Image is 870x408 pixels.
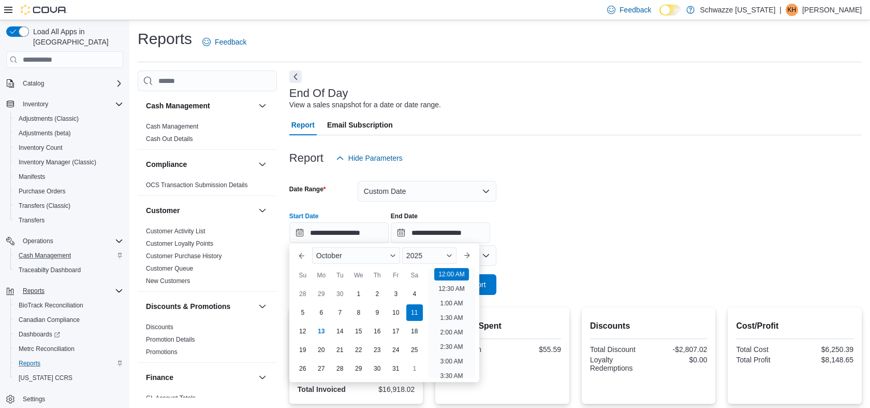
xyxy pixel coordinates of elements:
[358,181,496,202] button: Custom Date
[146,181,248,189] a: OCS Transaction Submission Details
[198,32,250,52] a: Feedback
[293,247,310,264] button: Previous Month
[482,251,490,260] button: Open list of options
[23,237,53,245] span: Operations
[651,345,707,354] div: -$2,807.02
[14,372,77,384] a: [US_STATE] CCRS
[146,395,196,402] a: GL Account Totals
[10,111,127,126] button: Adjustments (Classic)
[146,252,222,260] a: Customer Purchase History
[332,267,348,284] div: Tu
[14,185,123,198] span: Purchase Orders
[19,345,75,353] span: Metrc Reconciliation
[146,240,213,248] span: Customer Loyalty Points
[312,247,400,264] div: Button. Open the month selector. October is currently selected.
[291,115,315,135] span: Report
[313,360,330,377] div: day-27
[146,135,193,143] span: Cash Out Details
[369,323,386,340] div: day-16
[23,100,48,108] span: Inventory
[138,225,277,291] div: Customer
[313,323,330,340] div: day-13
[14,200,123,212] span: Transfers (Classic)
[138,321,277,362] div: Discounts & Promotions
[19,144,63,152] span: Inventory Count
[406,323,423,340] div: day-18
[23,395,45,403] span: Settings
[327,115,393,135] span: Email Subscription
[19,251,71,260] span: Cash Management
[146,323,173,331] a: Discounts
[14,214,49,227] a: Transfers
[14,127,75,139] a: Adjustments (beta)
[736,320,853,332] h2: Cost/Profit
[19,316,80,324] span: Canadian Compliance
[146,265,193,272] a: Customer Queue
[289,185,326,193] label: Date Range
[19,216,45,224] span: Transfers
[146,264,193,273] span: Customer Queue
[14,343,79,355] a: Metrc Reconciliation
[10,199,127,213] button: Transfers (Classic)
[294,342,311,358] div: day-19
[256,300,269,313] button: Discounts & Promotions
[388,360,404,377] div: day-31
[19,129,71,137] span: Adjustments (beta)
[289,222,389,243] input: Press the down key to enter a popover containing a calendar. Press the escape key to close the po...
[294,360,311,377] div: day-26
[10,213,127,228] button: Transfers
[436,297,467,309] li: 1:00 AM
[146,277,190,285] a: New Customers
[459,247,475,264] button: Next month
[19,266,81,274] span: Traceabilty Dashboard
[146,336,195,343] a: Promotion Details
[10,140,127,155] button: Inventory Count
[10,298,127,313] button: BioTrack Reconciliation
[369,342,386,358] div: day-23
[2,76,127,91] button: Catalog
[388,286,404,302] div: day-3
[14,127,123,139] span: Adjustments (beta)
[406,251,422,260] span: 2025
[14,214,123,227] span: Transfers
[146,348,178,356] span: Promotions
[289,71,302,83] button: Next
[14,314,123,326] span: Canadian Compliance
[332,342,348,358] div: day-21
[434,268,469,280] li: 12:00 AM
[256,158,269,171] button: Compliance
[19,392,123,405] span: Settings
[313,342,330,358] div: day-20
[2,284,127,298] button: Reports
[388,342,404,358] div: day-24
[14,142,67,154] a: Inventory Count
[14,314,84,326] a: Canadian Compliance
[332,323,348,340] div: day-14
[256,204,269,217] button: Customer
[19,202,70,210] span: Transfers (Classic)
[10,263,127,277] button: Traceabilty Dashboard
[23,287,45,295] span: Reports
[350,304,367,321] div: day-8
[14,372,123,384] span: Washington CCRS
[146,135,193,143] a: Cash Out Details
[19,374,72,382] span: [US_STATE] CCRS
[215,37,246,47] span: Feedback
[14,171,123,183] span: Manifests
[590,320,707,332] h2: Discounts
[298,385,346,393] strong: Total Invoiced
[332,304,348,321] div: day-7
[19,115,79,123] span: Adjustments (Classic)
[779,4,781,16] p: |
[369,286,386,302] div: day-2
[289,87,348,100] h3: End Of Day
[14,249,123,262] span: Cash Management
[146,394,196,402] span: GL Account Totals
[289,100,441,110] div: View a sales snapshot for a date or date range.
[146,205,180,216] h3: Customer
[736,356,792,364] div: Total Profit
[146,301,254,312] button: Discounts & Promotions
[10,170,127,184] button: Manifests
[146,277,190,285] span: New Customers
[14,357,123,370] span: Reports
